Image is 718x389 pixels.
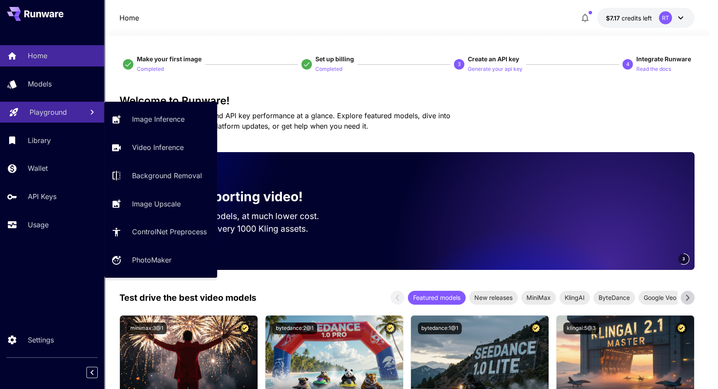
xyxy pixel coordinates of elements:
p: Settings [28,335,54,345]
button: bytedance:2@1 [272,323,317,334]
span: Check out your usage stats and API key performance at a glance. Explore featured models, dive int... [119,111,450,130]
p: Completed [315,65,342,73]
p: Usage [28,219,49,230]
button: Certified Model – Vetted for best performance and includes a commercial license. [675,323,687,334]
h3: Welcome to Runware! [119,95,695,107]
button: Collapse sidebar [86,367,98,378]
span: Google Veo [639,293,682,302]
p: Read the docs [636,65,671,73]
span: Set up billing [315,55,354,63]
span: Integrate Runware [636,55,691,63]
p: PhotoMaker [132,255,172,265]
span: New releases [469,293,518,302]
p: 3 [458,60,461,68]
span: $7.17 [606,14,622,22]
p: Playground [30,107,67,117]
button: minimax:3@1 [127,323,167,334]
p: Wallet [28,163,48,173]
a: PhotoMaker [104,249,217,271]
button: Certified Model – Vetted for best performance and includes a commercial license. [239,323,251,334]
nav: breadcrumb [119,13,139,23]
p: Completed [137,65,164,73]
p: Models [28,79,52,89]
div: $7.17026 [606,13,652,23]
span: KlingAI [559,293,590,302]
a: Image Upscale [104,193,217,214]
p: 4 [626,60,629,68]
span: Make your first image [137,55,202,63]
div: Collapse sidebar [93,365,104,380]
p: Generate your api key [468,65,523,73]
p: ControlNet Preprocess [132,226,207,237]
button: bytedance:1@1 [418,323,462,334]
p: Library [28,135,51,146]
span: Create an API key [468,55,519,63]
p: Image Inference [132,114,185,124]
div: RT [659,11,672,24]
button: klingai:5@3 [563,323,599,334]
span: Featured models [408,293,466,302]
p: Run the best video models, at much lower cost. [133,210,336,223]
button: $7.17026 [597,8,695,28]
p: Home [28,50,47,61]
a: ControlNet Preprocess [104,221,217,243]
p: API Keys [28,191,56,202]
p: Test drive the best video models [119,291,256,304]
p: Image Upscale [132,199,181,209]
a: Image Inference [104,109,217,130]
p: Background Removal [132,170,202,181]
button: Certified Model – Vetted for best performance and includes a commercial license. [384,323,396,334]
span: ByteDance [593,293,635,302]
span: credits left [622,14,652,22]
a: Background Removal [104,165,217,186]
p: Video Inference [132,142,184,153]
p: Save up to $500 for every 1000 Kling assets. [133,223,336,235]
a: Video Inference [104,137,217,158]
p: Home [119,13,139,23]
span: MiniMax [521,293,556,302]
p: Now supporting video! [158,187,303,206]
span: 3 [682,256,685,262]
button: Certified Model – Vetted for best performance and includes a commercial license. [530,323,542,334]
